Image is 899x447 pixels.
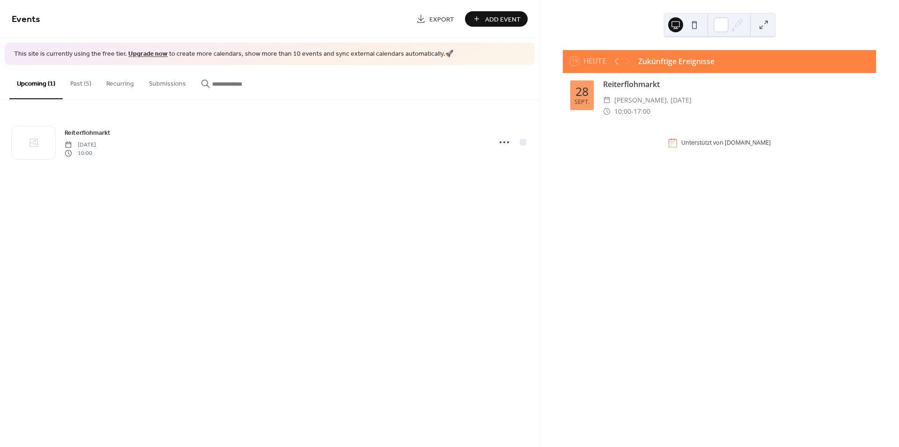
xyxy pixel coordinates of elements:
span: Add Event [485,15,521,24]
div: Reiterflohmarkt [603,79,869,90]
span: Reiterflohmarkt [65,128,111,138]
span: [DATE] [65,140,96,149]
div: ​ [603,106,611,117]
a: Reiterflohmarkt [65,127,111,138]
span: This site is currently using the free tier. to create more calendars, show more than 10 events an... [14,50,453,59]
button: Past (5) [63,65,99,98]
span: - [631,106,634,117]
a: [DOMAIN_NAME] [725,139,771,147]
button: Add Event [465,11,528,27]
span: 10:00 [65,149,96,158]
button: Submissions [141,65,193,98]
span: [PERSON_NAME], [DATE] [614,95,692,106]
span: 17:00 [634,106,650,117]
div: Unterstützt von [681,139,771,147]
div: ​ [603,95,611,106]
div: Sept. [575,99,590,105]
button: Recurring [99,65,141,98]
a: Upgrade now [128,48,168,60]
span: Export [429,15,454,24]
div: Zukünftige Ereignisse [638,56,715,67]
span: 10:00 [614,106,631,117]
button: Upcoming (1) [9,65,63,99]
div: 28 [575,86,589,97]
a: Export [409,11,461,27]
span: Events [12,10,40,29]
